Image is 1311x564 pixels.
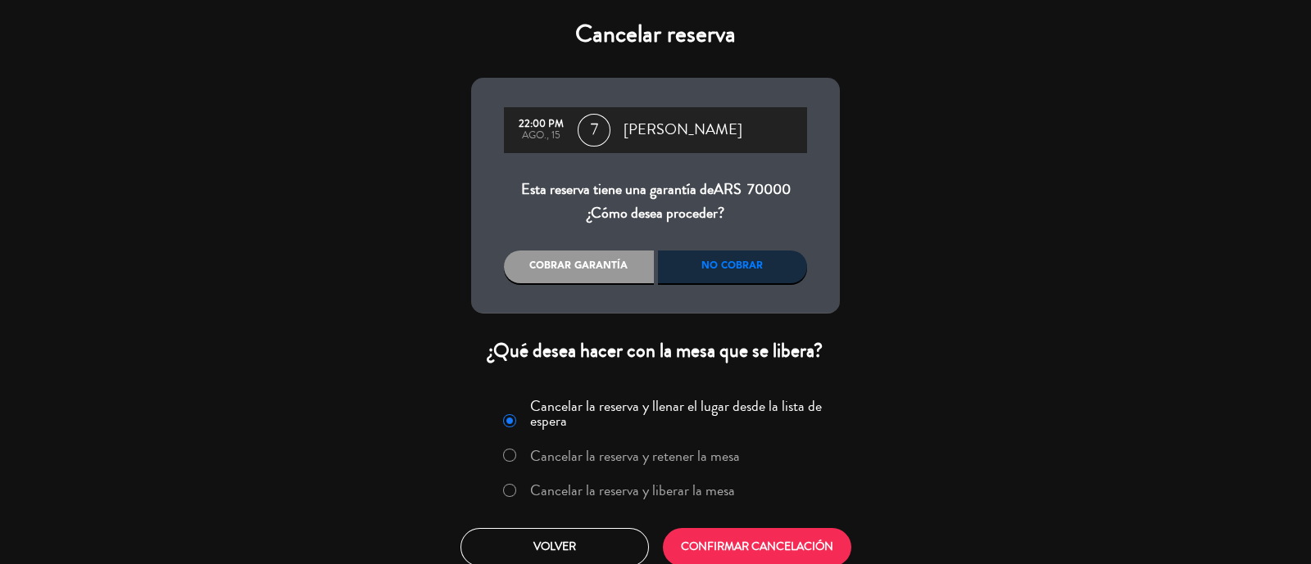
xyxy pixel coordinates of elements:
[512,130,569,142] div: ago., 15
[530,399,830,428] label: Cancelar la reserva y llenar el lugar desde la lista de espera
[530,449,740,463] label: Cancelar la reserva y retener la mesa
[578,114,610,147] span: 7
[512,119,569,130] div: 22:00 PM
[504,178,807,226] div: Esta reserva tiene una garantía de ¿Cómo desea proceder?
[530,483,735,498] label: Cancelar la reserva y liberar la mesa
[658,250,808,283] div: No cobrar
[747,178,791,200] span: 70000
[714,178,742,200] span: ARS
[624,118,742,142] span: [PERSON_NAME]
[504,250,654,283] div: Cobrar garantía
[471,338,840,363] div: ¿Qué desea hacer con la mesa que se libera?
[471,20,840,49] h4: Cancelar reserva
